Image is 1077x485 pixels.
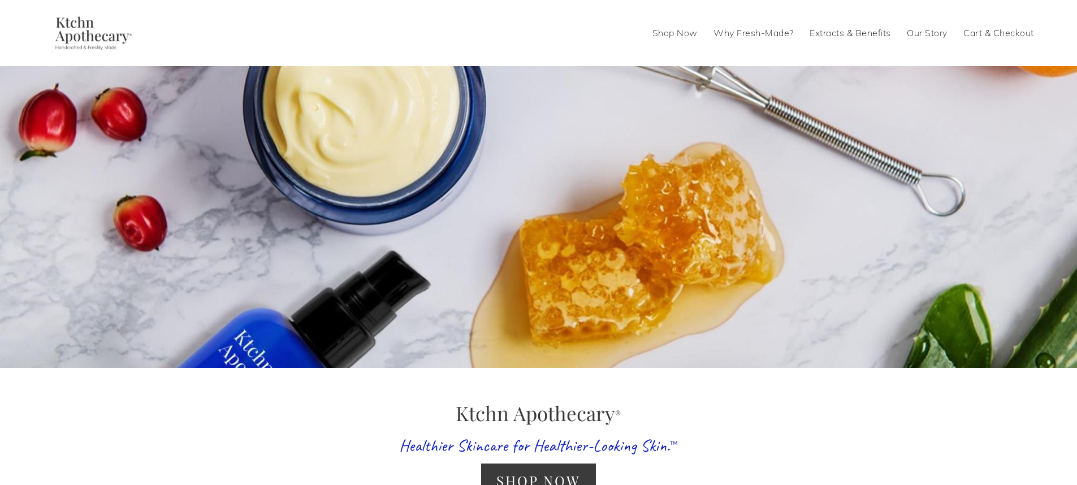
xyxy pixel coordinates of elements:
span: Ktchn Apothecary [456,400,621,426]
a: Cart & Checkout [963,24,1034,42]
a: Shop Now [652,24,698,42]
sup: ™ [670,438,678,449]
a: Why Fresh-Made? [713,24,794,42]
sup: ® [615,408,621,419]
img: Ktchn Apothecary [43,16,140,50]
span: Healthier Skincare for Healthier-Looking Skin. [399,435,670,456]
a: Our Story [907,24,948,42]
a: Extracts & Benefits [810,24,891,42]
